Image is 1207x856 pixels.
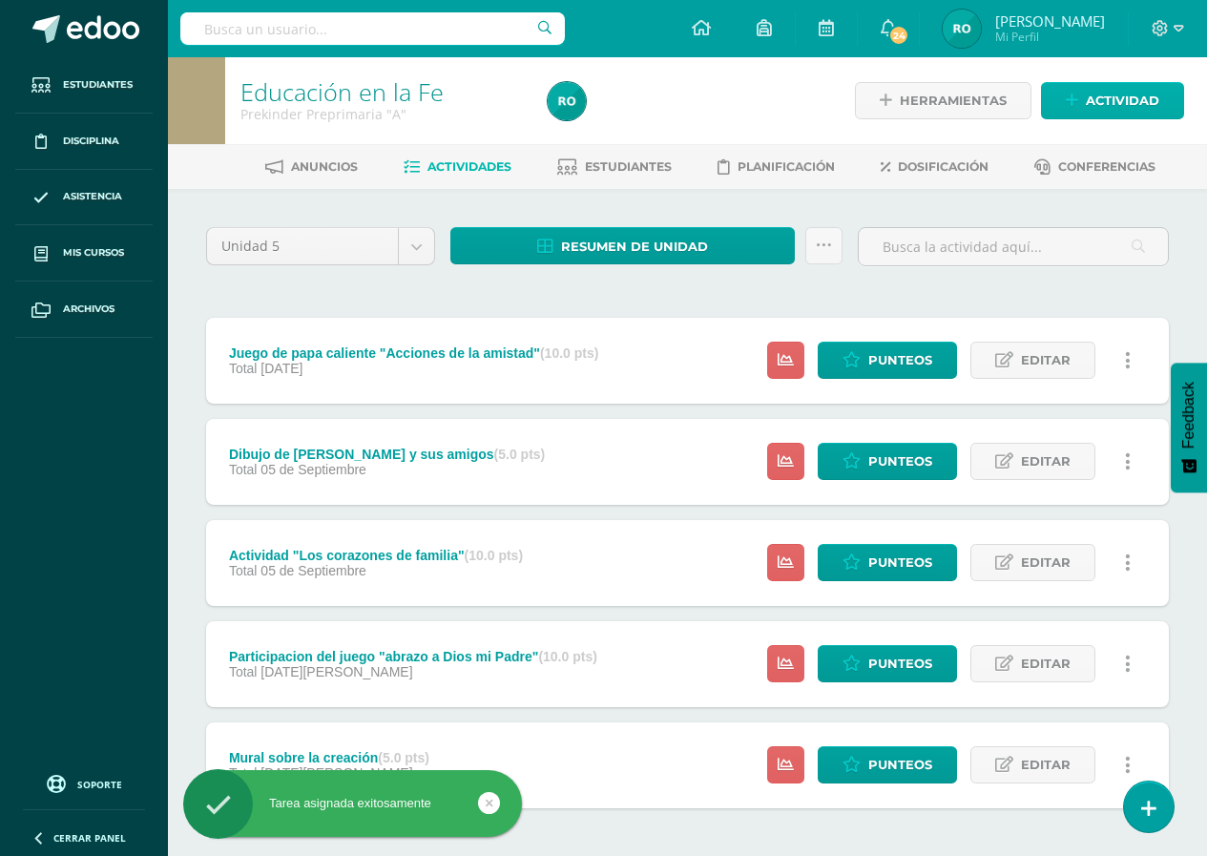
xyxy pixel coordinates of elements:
[15,114,153,170] a: Disciplina
[450,227,795,264] a: Resumen de unidad
[427,159,511,174] span: Actividades
[1041,82,1184,119] a: Actividad
[718,152,835,182] a: Planificación
[229,750,429,765] div: Mural sobre la creación
[818,645,957,682] a: Punteos
[738,159,835,174] span: Planificación
[818,746,957,783] a: Punteos
[15,225,153,282] a: Mis cursos
[63,302,114,317] span: Archivos
[229,765,258,781] span: Total
[881,152,988,182] a: Dosificación
[995,11,1105,31] span: [PERSON_NAME]
[1021,545,1071,580] span: Editar
[404,152,511,182] a: Actividades
[63,77,133,93] span: Estudiantes
[229,345,599,361] div: Juego de papa caliente "Acciones de la amistad"
[494,447,546,462] strong: (5.0 pts)
[183,795,522,812] div: Tarea asignada exitosamente
[1058,159,1155,174] span: Conferencias
[561,229,708,264] span: Resumen de unidad
[221,228,384,264] span: Unidad 5
[260,664,412,679] span: [DATE][PERSON_NAME]
[1021,444,1071,479] span: Editar
[1021,343,1071,378] span: Editar
[207,228,434,264] a: Unidad 5
[240,105,525,123] div: Prekinder Preprimaria 'A'
[943,10,981,48] img: 8d48db53a1f9df0430cdaa67bcb0c1b1.png
[855,82,1031,119] a: Herramientas
[1171,363,1207,492] button: Feedback - Mostrar encuesta
[260,765,412,781] span: [DATE][PERSON_NAME]
[995,29,1105,45] span: Mi Perfil
[260,462,366,477] span: 05 de Septiembre
[15,170,153,226] a: Asistencia
[1034,152,1155,182] a: Conferencias
[229,462,258,477] span: Total
[1180,382,1197,449] span: Feedback
[818,342,957,379] a: Punteos
[180,12,565,45] input: Busca un usuario...
[818,544,957,581] a: Punteos
[557,152,672,182] a: Estudiantes
[818,443,957,480] a: Punteos
[229,447,545,462] div: Dibujo de [PERSON_NAME] y sus amigos
[585,159,672,174] span: Estudiantes
[868,747,932,783] span: Punteos
[898,159,988,174] span: Dosificación
[859,228,1168,265] input: Busca la actividad aquí...
[538,649,596,664] strong: (10.0 pts)
[265,152,358,182] a: Anuncios
[868,444,932,479] span: Punteos
[240,78,525,105] h1: Educación en la Fe
[1021,646,1071,681] span: Editar
[540,345,598,361] strong: (10.0 pts)
[240,75,444,108] a: Educación en la Fe
[77,778,122,791] span: Soporte
[260,563,366,578] span: 05 de Septiembre
[53,831,126,845] span: Cerrar panel
[229,649,597,664] div: Participacion del juego "abrazo a Dios mi Padre"
[63,189,122,204] span: Asistencia
[15,57,153,114] a: Estudiantes
[1021,747,1071,783] span: Editar
[868,545,932,580] span: Punteos
[229,361,258,376] span: Total
[229,664,258,679] span: Total
[465,548,523,563] strong: (10.0 pts)
[1086,83,1159,118] span: Actividad
[291,159,358,174] span: Anuncios
[23,770,145,796] a: Soporte
[260,361,302,376] span: [DATE]
[888,25,909,46] span: 24
[868,343,932,378] span: Punteos
[868,646,932,681] span: Punteos
[900,83,1007,118] span: Herramientas
[378,750,429,765] strong: (5.0 pts)
[229,563,258,578] span: Total
[548,82,586,120] img: 8d48db53a1f9df0430cdaa67bcb0c1b1.png
[229,548,523,563] div: Actividad "Los corazones de familia"
[63,134,119,149] span: Disciplina
[15,282,153,338] a: Archivos
[63,245,124,261] span: Mis cursos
